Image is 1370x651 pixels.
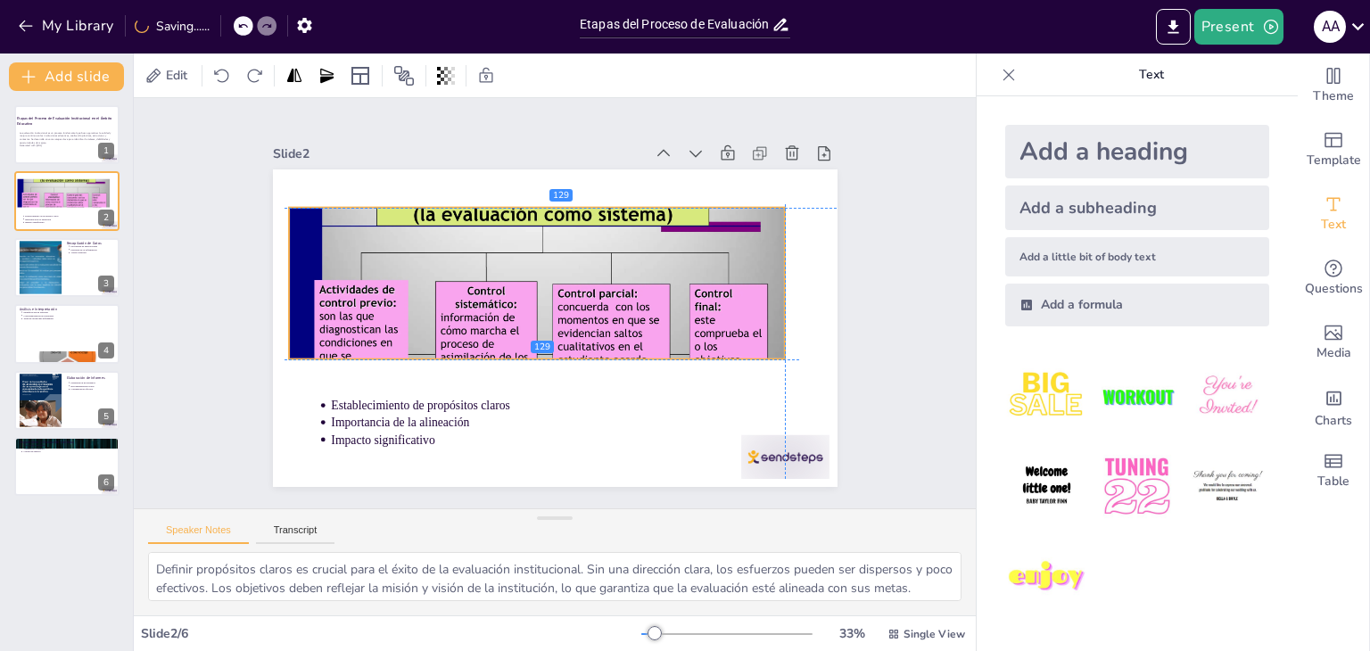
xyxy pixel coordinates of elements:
[98,210,114,226] div: 2
[17,116,111,126] strong: Etapas del Proceso de Evaluación Institucional en el Ámbito Educativo
[1298,375,1369,439] div: Add charts and graphs
[98,276,114,292] div: 3
[70,251,114,255] p: Visión completa
[323,200,649,559] p: Establecimiento de propósitos claros
[1005,284,1269,326] div: Add a formula
[148,524,249,544] button: Speaker Notes
[67,375,114,380] p: Elaboración de Informes
[70,248,114,251] p: Precisión de la información
[14,437,120,496] div: 6
[1194,9,1283,45] button: Present
[1186,355,1269,438] img: 3.jpeg
[23,311,114,315] p: Identificación de patrones
[1317,472,1349,491] span: Table
[1314,11,1346,43] div: a a
[1314,9,1346,45] button: a a
[98,143,114,159] div: 1
[25,214,112,218] p: Establecimiento de propósitos claros
[1023,54,1280,96] p: Text
[1307,151,1361,170] span: Template
[25,220,112,224] p: Impacto significativo
[67,241,114,246] p: Recopilación de Datos
[98,342,114,358] div: 4
[70,384,114,388] p: Recomendaciones claras
[297,222,623,581] p: Impacto significativo
[20,307,114,312] p: Análisis e Interpretación
[20,440,114,445] p: Seguimiento y Evaluación Continua
[1298,54,1369,118] div: Change the overall theme
[14,105,120,164] div: 1
[1095,445,1178,528] img: 5.jpeg
[14,304,120,363] div: 4
[98,408,114,424] div: 5
[23,447,114,450] p: Adaptación a cambios
[309,210,636,570] p: Importancia de la alineación
[1298,310,1369,375] div: Add images, graphics, shapes or video
[135,18,210,35] div: Saving......
[14,371,120,430] div: 5
[25,218,112,221] p: Importancia de la alineación
[580,12,772,37] input: Insert title
[1316,343,1351,363] span: Media
[1298,118,1369,182] div: Add ready made slides
[1186,445,1269,528] img: 6.jpeg
[148,552,961,601] textarea: Definir propósitos claros es crucial para el éxito de la evaluación institucional. Sin una direcc...
[14,238,120,297] div: 3
[70,244,114,248] p: Diversidad de metodologías
[20,131,114,144] p: La evaluación institucional es un proceso fundamental que busca garantizar la calidad y mejora co...
[1005,536,1088,619] img: 7.jpeg
[23,450,114,454] p: Cultura de mejora
[13,12,121,40] button: My Library
[1313,87,1354,106] span: Theme
[1298,439,1369,503] div: Add a table
[1298,182,1369,246] div: Add text boxes
[141,625,641,642] div: Slide 2 / 6
[9,62,124,91] button: Add slide
[1298,246,1369,310] div: Get real-time input from your audience
[23,443,114,447] p: Sistema de seguimiento
[1305,279,1363,299] span: Questions
[1321,215,1346,235] span: Text
[1095,355,1178,438] img: 2.jpeg
[830,625,873,642] div: 33 %
[1005,237,1269,276] div: Add a little bit of body text
[1156,9,1191,45] button: Export to PowerPoint
[23,314,114,317] p: Contextualización de resultados
[70,381,114,384] p: Presentación de hallazgos
[162,67,191,84] span: Edit
[14,171,120,230] div: 2
[1005,185,1269,230] div: Add a subheading
[346,62,375,90] div: Layout
[20,144,114,148] p: Generated with [URL]
[1005,355,1088,438] img: 1.jpeg
[1005,445,1088,528] img: 4.jpeg
[1005,125,1269,178] div: Add a heading
[23,317,114,321] p: Toma de decisiones informadas
[393,65,415,87] span: Position
[904,627,965,641] span: Single View
[98,474,114,490] div: 6
[70,387,114,391] p: Comunicación efectiva
[256,524,335,544] button: Transcript
[1315,411,1352,431] span: Charts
